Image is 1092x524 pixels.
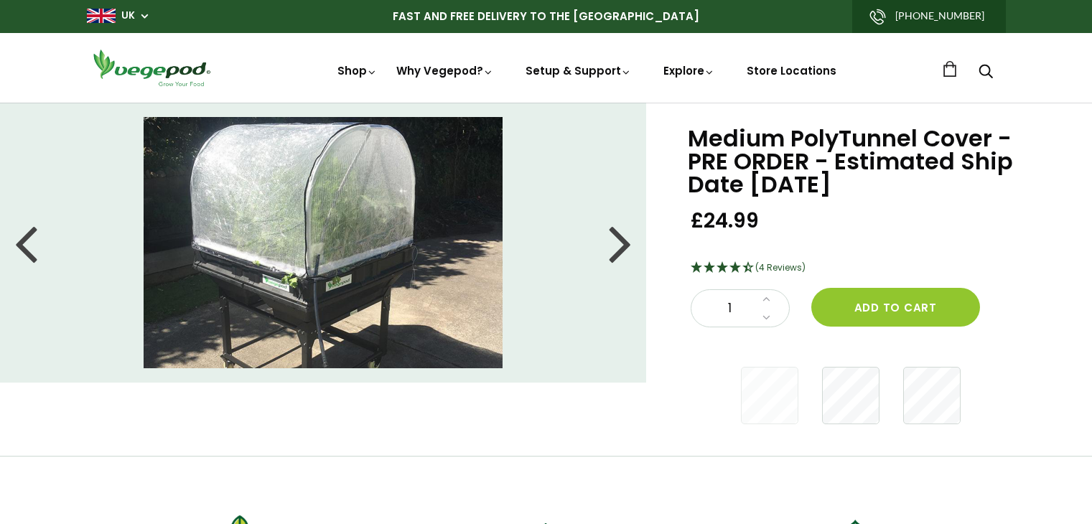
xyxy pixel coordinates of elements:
[87,9,116,23] img: gb_large.png
[747,63,836,78] a: Store Locations
[691,259,1056,278] div: 4.25 Stars - 4 Reviews
[87,47,216,88] img: Vegepod
[144,117,503,368] img: Medium PolyTunnel Cover - PRE ORDER - Estimated Ship Date OCTOBER 1ST
[758,309,775,327] a: Decrease quantity by 1
[688,127,1056,196] h1: Medium PolyTunnel Cover - PRE ORDER - Estimated Ship Date [DATE]
[811,288,980,327] button: Add to cart
[121,9,135,23] a: UK
[663,63,715,78] a: Explore
[526,63,632,78] a: Setup & Support
[337,63,378,78] a: Shop
[755,261,806,273] span: (4 Reviews)
[396,63,494,78] a: Why Vegepod?
[691,207,759,234] span: £24.99
[706,299,755,318] span: 1
[758,290,775,309] a: Increase quantity by 1
[979,65,993,80] a: Search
